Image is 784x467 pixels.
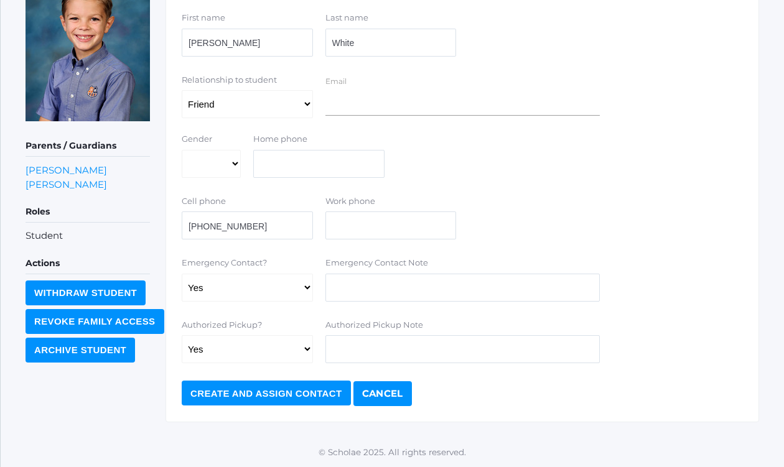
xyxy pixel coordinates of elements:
[26,177,107,192] a: [PERSON_NAME]
[26,163,107,177] a: [PERSON_NAME]
[353,381,412,406] a: Cancel
[26,309,164,334] input: Revoke Family Access
[325,195,457,208] label: Work phone
[325,12,457,24] label: Last name
[182,381,351,405] input: Create and Assign Contact
[26,253,150,274] h5: Actions
[1,446,784,458] p: © Scholae 2025. All rights reserved.
[182,133,212,146] label: Gender
[182,257,267,269] label: Emergency Contact?
[26,229,150,243] li: Student
[182,319,262,331] label: Authorized Pickup?
[182,195,313,208] label: Cell phone
[182,12,313,24] label: First name
[182,74,277,86] label: Relationship to student
[325,257,428,269] label: Emergency Contact Note
[26,280,146,305] input: Withdraw Student
[26,136,150,157] h5: Parents / Guardians
[325,76,347,86] label: Email
[253,133,385,146] label: Home phone
[325,319,423,331] label: Authorized Pickup Note
[26,201,150,223] h5: Roles
[26,338,135,363] input: Archive Student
